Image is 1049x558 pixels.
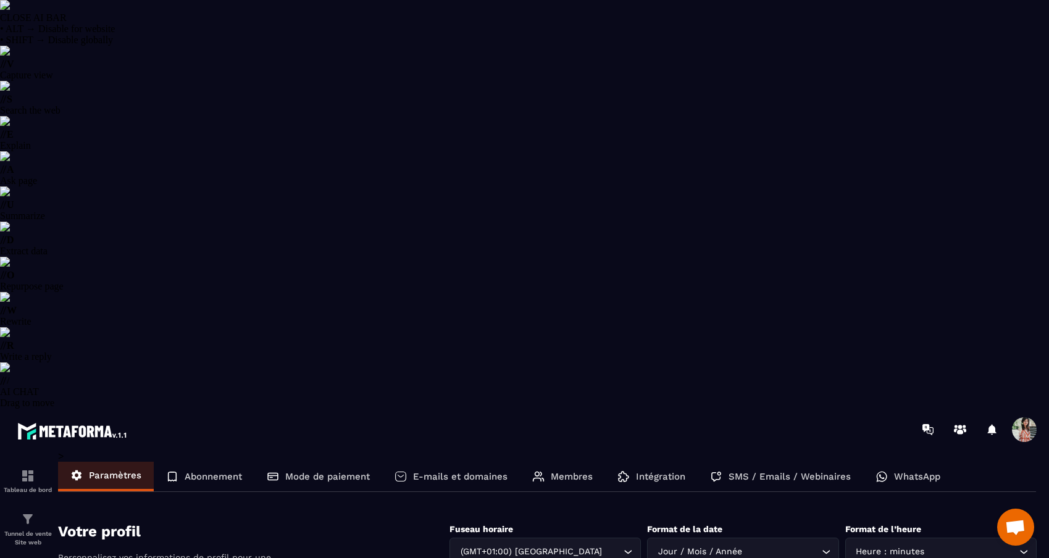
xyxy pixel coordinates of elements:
[3,502,52,556] a: formationformationTunnel de vente Site web
[997,509,1034,546] div: Ouvrir le chat
[58,523,449,540] h4: Votre profil
[647,524,722,534] label: Format de la date
[3,530,52,547] p: Tunnel de vente Site web
[729,471,851,482] p: SMS / Emails / Webinaires
[449,524,513,534] label: Fuseau horaire
[185,471,242,482] p: Abonnement
[20,468,35,483] img: formation
[845,524,921,534] label: Format de l’heure
[3,459,52,502] a: formationformationTableau de bord
[894,471,940,482] p: WhatsApp
[636,471,685,482] p: Intégration
[20,512,35,527] img: formation
[551,471,593,482] p: Membres
[413,471,508,482] p: E-mails et domaines
[17,420,128,442] img: logo
[89,470,141,481] p: Paramètres
[285,471,370,482] p: Mode de paiement
[3,486,52,493] p: Tableau de bord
